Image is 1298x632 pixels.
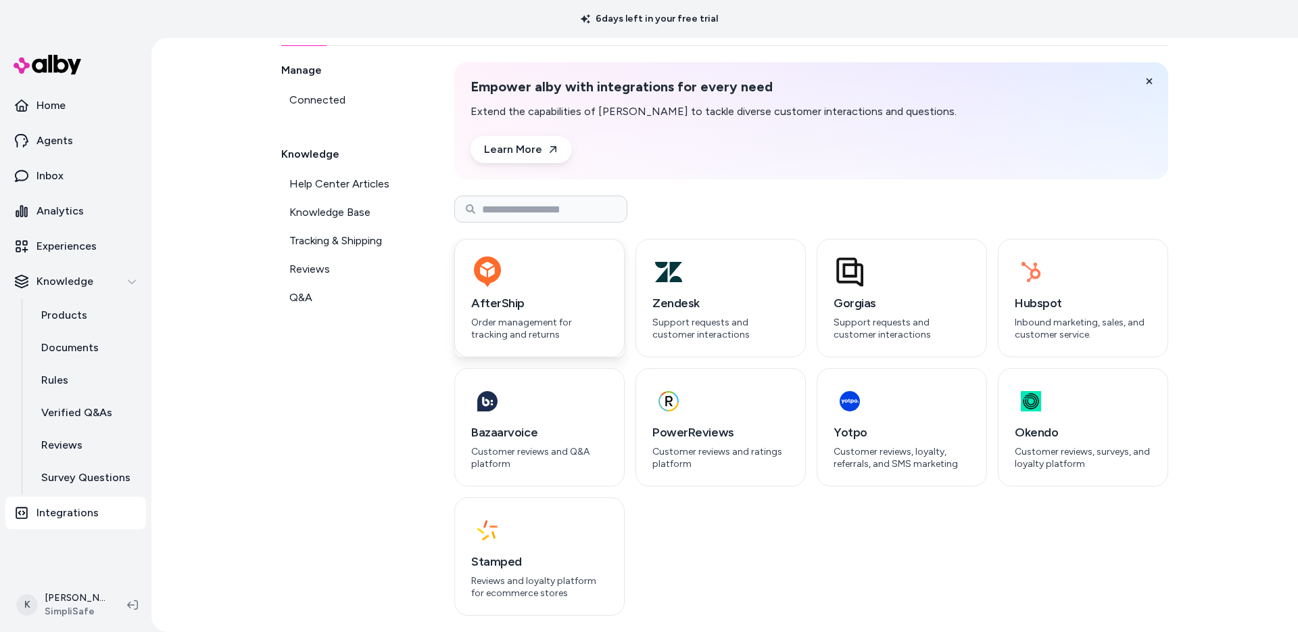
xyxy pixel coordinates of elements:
[471,136,572,163] a: Learn More
[281,146,422,162] h2: Knowledge
[5,160,146,192] a: Inbox
[5,195,146,227] a: Analytics
[37,168,64,184] p: Inbox
[834,294,970,313] h3: Gorgias
[16,594,38,616] span: K
[37,505,99,521] p: Integrations
[1015,317,1151,340] p: Inbound marketing, sales, and customer service.
[28,429,146,461] a: Reviews
[289,261,330,277] span: Reviews
[41,437,82,453] p: Reviews
[652,423,789,442] h3: PowerReviews
[1015,446,1151,470] p: Customer reviews, surveys, and loyalty platform
[28,461,146,494] a: Survey Questions
[817,239,987,357] button: GorgiasSupport requests and customer interactions
[5,89,146,122] a: Home
[454,368,625,487] button: BazaarvoiceCustomer reviews and Q&A platform
[5,265,146,298] button: Knowledge
[5,230,146,263] a: Experiences
[289,92,345,108] span: Connected
[652,317,789,340] p: Support requests and customer interactions
[471,575,608,599] p: Reviews and loyalty platform for ecommerce stores
[652,294,789,313] h3: Zendesk
[28,299,146,332] a: Products
[5,497,146,529] a: Integrations
[28,364,146,397] a: Rules
[652,446,789,470] p: Customer reviews and ratings platform
[471,446,608,470] p: Customer reviews and Q&A platform
[41,470,130,486] p: Survey Questions
[281,171,422,198] a: Help Center Articles
[281,227,422,254] a: Tracking & Shipping
[41,372,68,388] p: Rules
[471,294,608,313] h3: AfterShip
[28,397,146,429] a: Verified Q&As
[635,239,806,357] button: ZendeskSupport requests and customer interactions
[1015,294,1151,313] h3: Hubspot
[45,591,105,605] p: [PERSON_NAME]
[635,368,806,487] button: PowerReviewsCustomer reviews and ratings platform
[471,552,608,571] h3: Stamped
[471,104,957,120] p: Extend the capabilities of [PERSON_NAME] to tackle diverse customer interactions and questions.
[281,62,422,78] h2: Manage
[41,307,87,323] p: Products
[289,204,370,221] span: Knowledge Base
[37,97,66,114] p: Home
[834,423,970,442] h3: Yotpo
[834,446,970,470] p: Customer reviews, loyalty, referrals, and SMS marketing
[41,405,112,421] p: Verified Q&As
[45,605,105,618] span: SimpliSafe
[471,423,608,442] h3: Bazaarvoice
[5,125,146,157] a: Agents
[281,87,422,114] a: Connected
[454,497,625,616] button: StampedReviews and loyalty platform for ecommerce stores
[37,203,84,219] p: Analytics
[289,233,382,249] span: Tracking & Shipping
[471,78,957,95] h2: Empower alby with integrations for every need
[281,256,422,283] a: Reviews
[8,583,116,627] button: K[PERSON_NAME]SimpliSafe
[37,238,97,254] p: Experiences
[834,317,970,340] p: Support requests and customer interactions
[28,332,146,364] a: Documents
[1015,423,1151,442] h3: Okendo
[817,368,987,487] button: YotpoCustomer reviews, loyalty, referrals, and SMS marketing
[37,133,73,149] p: Agents
[281,284,422,311] a: Q&A
[41,340,99,356] p: Documents
[14,55,81,74] img: alby Logo
[281,199,422,226] a: Knowledge Base
[471,317,608,340] p: Order management for tracking and returns
[998,239,1168,357] button: HubspotInbound marketing, sales, and customer service.
[37,273,93,290] p: Knowledge
[998,368,1168,487] button: OkendoCustomer reviews, surveys, and loyalty platform
[289,290,312,306] span: Q&A
[454,239,625,357] button: AfterShipOrder management for tracking and returns
[289,176,389,192] span: Help Center Articles
[573,12,726,26] p: 6 days left in your free trial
